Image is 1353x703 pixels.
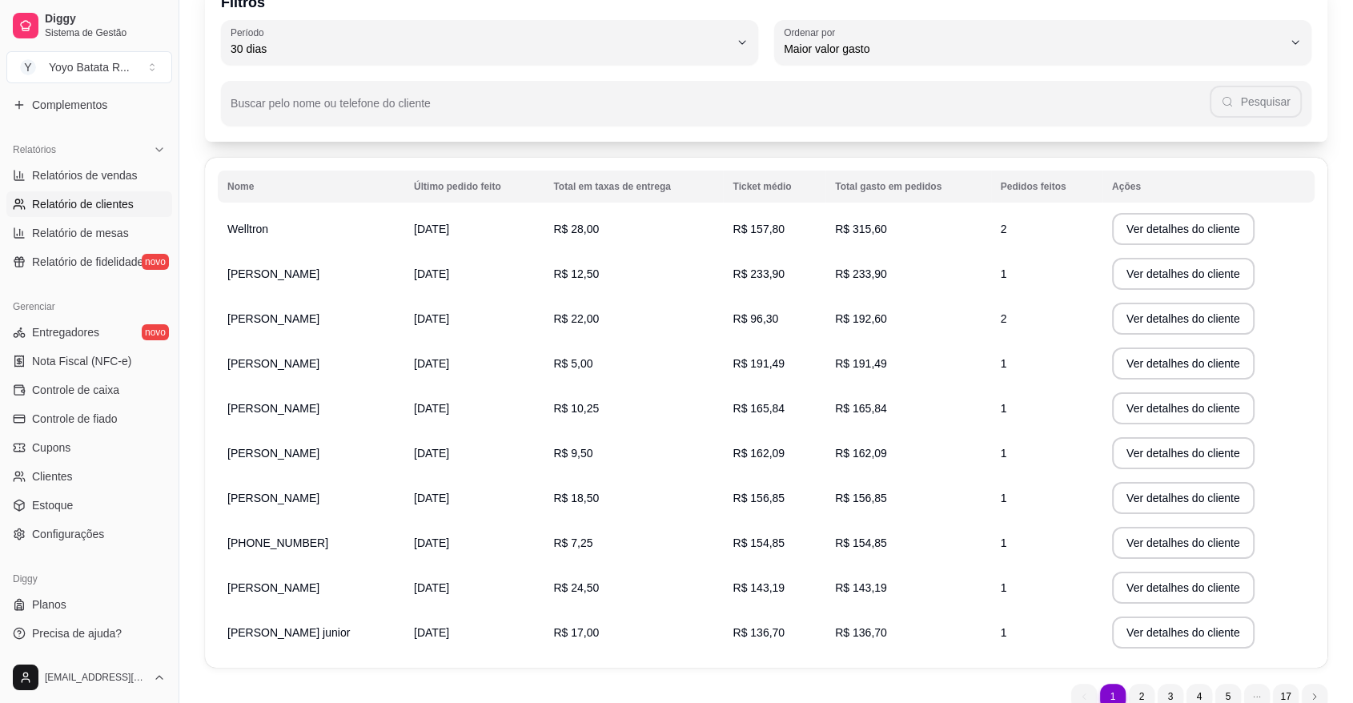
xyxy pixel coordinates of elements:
button: Select a team [6,51,172,83]
span: R$ 9,50 [553,447,592,460]
span: R$ 154,85 [835,536,887,549]
button: Ver detalhes do cliente [1112,303,1255,335]
span: 1 [1001,402,1007,415]
span: [PERSON_NAME] [227,492,319,504]
button: Ver detalhes do cliente [1112,482,1255,514]
a: Relatório de mesas [6,220,172,246]
a: Relatórios de vendas [6,163,172,188]
a: Nota Fiscal (NFC-e) [6,348,172,374]
span: [DATE] [414,536,449,549]
a: Planos [6,592,172,617]
span: [DATE] [414,267,449,280]
span: Nota Fiscal (NFC-e) [32,353,131,369]
span: R$ 162,09 [733,447,785,460]
span: Relatório de fidelidade [32,254,143,270]
button: Ver detalhes do cliente [1112,437,1255,469]
span: 2 [1001,223,1007,235]
span: 1 [1001,447,1007,460]
label: Ordenar por [784,26,841,39]
span: [DATE] [414,223,449,235]
span: [DATE] [414,581,449,594]
a: Clientes [6,464,172,489]
span: R$ 136,70 [835,626,887,639]
span: R$ 162,09 [835,447,887,460]
button: [EMAIL_ADDRESS][DOMAIN_NAME] [6,658,172,697]
a: Estoque [6,492,172,518]
span: R$ 156,85 [835,492,887,504]
span: R$ 233,90 [733,267,785,280]
span: Planos [32,597,66,613]
input: Buscar pelo nome ou telefone do cliente [231,102,1210,118]
span: [EMAIL_ADDRESS][DOMAIN_NAME] [45,671,147,684]
a: Configurações [6,521,172,547]
span: Clientes [32,468,73,484]
div: Yoyo Batata R ... [49,59,130,75]
span: [DATE] [414,492,449,504]
span: [PERSON_NAME] junior [227,626,350,639]
span: Controle de fiado [32,411,118,427]
span: Y [20,59,36,75]
span: Sistema de Gestão [45,26,166,39]
span: 1 [1001,536,1007,549]
span: R$ 10,25 [553,402,599,415]
span: 30 dias [231,41,729,57]
span: Complementos [32,97,107,113]
span: [PERSON_NAME] [227,402,319,415]
span: R$ 96,30 [733,312,778,325]
a: DiggySistema de Gestão [6,6,172,45]
span: Controle de caixa [32,382,119,398]
button: Período30 dias [221,20,758,65]
span: R$ 17,00 [553,626,599,639]
span: R$ 154,85 [733,536,785,549]
span: 1 [1001,492,1007,504]
span: R$ 18,50 [553,492,599,504]
span: Cupons [32,440,70,456]
span: [DATE] [414,626,449,639]
span: [PHONE_NUMBER] [227,536,328,549]
span: [DATE] [414,447,449,460]
span: Estoque [32,497,73,513]
span: Relatórios de vendas [32,167,138,183]
label: Período [231,26,269,39]
span: Maior valor gasto [784,41,1283,57]
span: [PERSON_NAME] [227,267,319,280]
a: Entregadoresnovo [6,319,172,345]
span: Precisa de ajuda? [32,625,122,641]
span: [DATE] [414,402,449,415]
span: [PERSON_NAME] [227,357,319,370]
button: Ver detalhes do cliente [1112,347,1255,380]
span: Welltron [227,223,268,235]
span: Relatório de mesas [32,225,129,241]
span: R$ 192,60 [835,312,887,325]
span: 1 [1001,581,1007,594]
span: Relatórios [13,143,56,156]
button: Ver detalhes do cliente [1112,572,1255,604]
th: Último pedido feito [404,171,544,203]
div: Gerenciar [6,294,172,319]
span: 1 [1001,267,1007,280]
span: R$ 315,60 [835,223,887,235]
span: R$ 191,49 [835,357,887,370]
a: Relatório de clientes [6,191,172,217]
span: R$ 165,84 [835,402,887,415]
span: 1 [1001,626,1007,639]
span: Diggy [45,12,166,26]
a: Cupons [6,435,172,460]
span: [PERSON_NAME] [227,312,319,325]
span: 2 [1001,312,1007,325]
span: R$ 12,50 [553,267,599,280]
button: Ver detalhes do cliente [1112,617,1255,649]
a: Relatório de fidelidadenovo [6,249,172,275]
span: R$ 24,50 [553,581,599,594]
button: Ver detalhes do cliente [1112,527,1255,559]
a: Controle de caixa [6,377,172,403]
a: Precisa de ajuda? [6,621,172,646]
span: R$ 28,00 [553,223,599,235]
th: Ações [1102,171,1315,203]
span: R$ 22,00 [553,312,599,325]
span: R$ 5,00 [553,357,592,370]
button: Ver detalhes do cliente [1112,213,1255,245]
a: Complementos [6,92,172,118]
span: Relatório de clientes [32,196,134,212]
span: R$ 7,25 [553,536,592,549]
